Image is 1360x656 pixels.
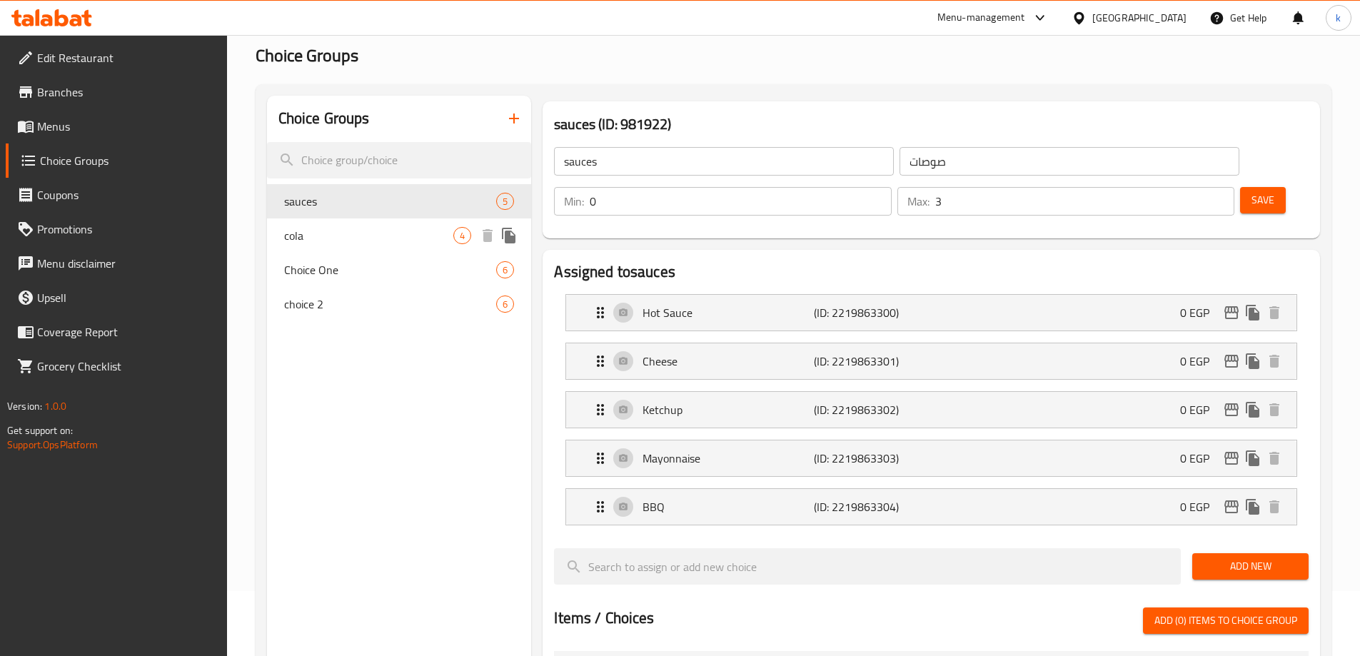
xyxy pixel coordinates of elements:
button: duplicate [1242,496,1264,518]
div: Menu-management [937,9,1025,26]
p: (ID: 2219863304) [814,498,928,515]
p: 0 EGP [1180,304,1221,321]
a: Edit Restaurant [6,41,227,75]
div: Expand [566,440,1296,476]
span: Version: [7,397,42,415]
h2: Assigned to sauces [554,261,1309,283]
span: Promotions [37,221,216,238]
p: Min: [564,193,584,210]
p: 0 EGP [1180,401,1221,418]
div: cola4deleteduplicate [267,218,532,253]
div: Expand [566,392,1296,428]
p: Max: [907,193,930,210]
span: sauces [284,193,497,210]
button: edit [1221,350,1242,372]
p: 0 EGP [1180,353,1221,370]
span: 6 [497,298,513,311]
li: Expand [554,337,1309,385]
button: edit [1221,496,1242,518]
button: duplicate [1242,302,1264,323]
button: Save [1240,187,1286,213]
li: Expand [554,288,1309,337]
div: choice 26 [267,287,532,321]
span: 4 [454,229,470,243]
h2: Choice Groups [278,108,370,129]
span: 5 [497,195,513,208]
span: Choice Groups [40,152,216,169]
div: Choices [496,193,514,210]
p: 0 EGP [1180,498,1221,515]
a: Support.OpsPlatform [7,435,98,454]
button: edit [1221,448,1242,469]
p: Hot Sauce [643,304,813,321]
a: Grocery Checklist [6,349,227,383]
p: (ID: 2219863301) [814,353,928,370]
span: Upsell [37,289,216,306]
button: Add (0) items to choice group [1143,607,1309,634]
span: Get support on: [7,421,73,440]
div: sauces5 [267,184,532,218]
button: duplicate [1242,448,1264,469]
div: Expand [566,295,1296,330]
p: BBQ [643,498,813,515]
button: duplicate [498,225,520,246]
div: Choices [496,296,514,313]
button: delete [477,225,498,246]
button: edit [1221,302,1242,323]
div: Expand [566,489,1296,525]
a: Promotions [6,212,227,246]
span: Coverage Report [37,323,216,340]
button: edit [1221,399,1242,420]
button: delete [1264,448,1285,469]
span: Menu disclaimer [37,255,216,272]
p: Ketchup [643,401,813,418]
button: delete [1264,496,1285,518]
span: choice 2 [284,296,497,313]
p: Cheese [643,353,813,370]
h2: Items / Choices [554,607,654,629]
span: Coupons [37,186,216,203]
div: Expand [566,343,1296,379]
input: search [267,142,532,178]
li: Expand [554,434,1309,483]
button: Add New [1192,553,1309,580]
p: (ID: 2219863303) [814,450,928,467]
span: Grocery Checklist [37,358,216,375]
button: delete [1264,302,1285,323]
div: Choices [453,227,471,244]
h3: sauces (ID: 981922) [554,113,1309,136]
p: Mayonnaise [643,450,813,467]
span: Menus [37,118,216,135]
span: cola [284,227,454,244]
a: Menu disclaimer [6,246,227,281]
li: Expand [554,385,1309,434]
button: duplicate [1242,350,1264,372]
a: Coverage Report [6,315,227,349]
input: search [554,548,1181,585]
li: Expand [554,483,1309,531]
span: 6 [497,263,513,277]
p: 0 EGP [1180,450,1221,467]
span: Edit Restaurant [37,49,216,66]
a: Upsell [6,281,227,315]
p: (ID: 2219863302) [814,401,928,418]
span: Choice Groups [256,39,358,71]
a: Choice Groups [6,143,227,178]
a: Coupons [6,178,227,212]
div: Choices [496,261,514,278]
p: (ID: 2219863300) [814,304,928,321]
span: Choice One [284,261,497,278]
button: delete [1264,399,1285,420]
span: k [1336,10,1341,26]
button: delete [1264,350,1285,372]
a: Branches [6,75,227,109]
a: Menus [6,109,227,143]
span: Branches [37,84,216,101]
div: Choice One6 [267,253,532,287]
span: Save [1251,191,1274,209]
span: 1.0.0 [44,397,66,415]
span: Add New [1204,557,1297,575]
button: duplicate [1242,399,1264,420]
span: Add (0) items to choice group [1154,612,1297,630]
div: [GEOGRAPHIC_DATA] [1092,10,1187,26]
